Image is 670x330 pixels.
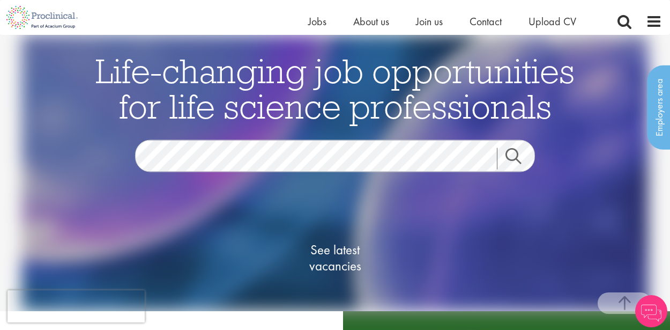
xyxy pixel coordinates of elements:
img: Chatbot [635,295,667,327]
a: About us [353,14,389,28]
a: Contact [470,14,502,28]
a: Jobs [308,14,326,28]
img: candidate home [21,35,649,311]
a: See latestvacancies [281,199,389,317]
iframe: reCAPTCHA [8,290,145,322]
span: See latest vacancies [281,242,389,274]
span: Life-changing job opportunities for life science professionals [95,49,575,128]
a: Job search submit button [497,148,543,170]
a: Upload CV [528,14,576,28]
a: Join us [416,14,443,28]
